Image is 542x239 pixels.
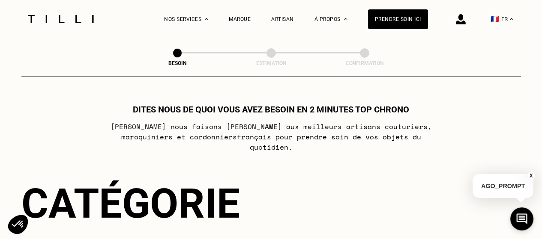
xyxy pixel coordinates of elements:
[229,16,251,22] a: Marque
[491,15,499,23] span: 🇫🇷
[21,180,521,227] div: Catégorie
[271,16,294,22] a: Artisan
[135,60,220,66] div: Besoin
[205,18,208,20] img: Menu déroulant
[473,174,533,198] p: AGO_PROMPT
[25,15,97,23] img: Logo du service de couturière Tilli
[344,18,347,20] img: Menu déroulant à propos
[101,121,441,152] p: [PERSON_NAME] nous faisons [PERSON_NAME] aux meilleurs artisans couturiers , maroquiniers et cord...
[133,104,409,115] h1: Dites nous de quoi vous avez besoin en 2 minutes top chrono
[228,60,314,66] div: Estimation
[322,60,407,66] div: Confirmation
[527,171,536,180] button: X
[510,18,513,20] img: menu déroulant
[368,9,428,29] a: Prendre soin ici
[456,14,466,24] img: icône connexion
